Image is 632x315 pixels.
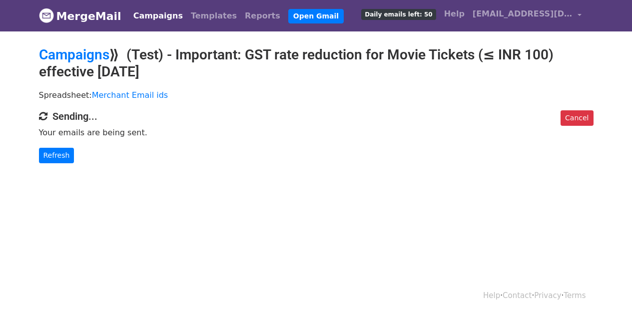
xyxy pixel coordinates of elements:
[534,291,561,300] a: Privacy
[564,291,586,300] a: Terms
[440,4,469,24] a: Help
[39,5,121,26] a: MergeMail
[39,90,594,100] p: Spreadsheet:
[288,9,344,23] a: Open Gmail
[39,46,594,80] h2: ⟫ (Test) - Important: GST rate reduction for Movie Tickets (≤ INR 100) effective [DATE]
[39,127,594,138] p: Your emails are being sent.
[503,291,532,300] a: Contact
[241,6,284,26] a: Reports
[473,8,573,20] span: [EMAIL_ADDRESS][DOMAIN_NAME]
[469,4,586,27] a: [EMAIL_ADDRESS][DOMAIN_NAME]
[39,148,74,163] a: Refresh
[582,267,632,315] iframe: Chat Widget
[187,6,241,26] a: Templates
[357,4,440,24] a: Daily emails left: 50
[39,8,54,23] img: MergeMail logo
[361,9,436,20] span: Daily emails left: 50
[483,291,500,300] a: Help
[39,110,594,122] h4: Sending...
[561,110,593,126] a: Cancel
[129,6,187,26] a: Campaigns
[39,46,109,63] a: Campaigns
[92,90,168,100] a: Merchant Email ids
